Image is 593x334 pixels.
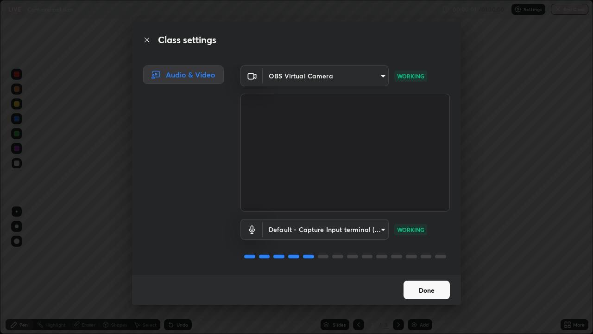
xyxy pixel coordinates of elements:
p: WORKING [397,72,424,80]
div: OBS Virtual Camera [263,65,389,86]
h2: Class settings [158,33,216,47]
div: OBS Virtual Camera [263,219,389,240]
div: Audio & Video [143,65,224,84]
button: Done [404,281,450,299]
p: WORKING [397,225,424,234]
